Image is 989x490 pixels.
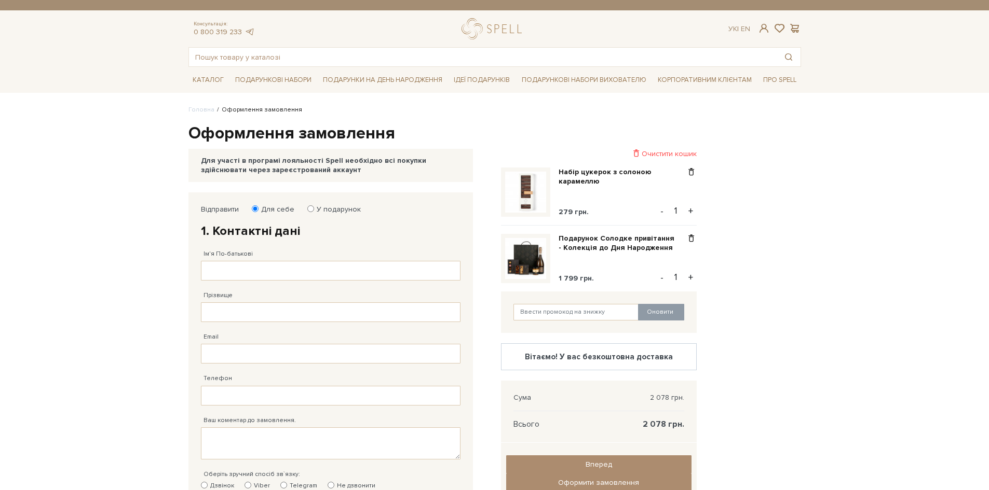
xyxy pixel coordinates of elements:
[505,238,546,279] img: Подарунок Солодке привітання - Колекція до Дня Народження
[510,352,688,361] div: Вітаємо! У вас безкоштовна доставка
[685,203,697,219] button: +
[638,304,684,320] button: Оновити
[204,249,253,259] label: Ім'я По-батькові
[513,304,639,320] input: Ввести промокод на знижку
[505,172,546,213] img: Набір цукерок з солоною карамеллю
[214,105,302,115] li: Оформлення замовлення
[188,123,801,145] h1: Оформлення замовлення
[559,234,686,253] a: Подарунок Солодке привітання - Колекція до Дня Народження
[559,207,589,216] span: 279 грн.
[650,393,684,402] span: 2 078 грн.
[204,470,300,479] label: Оберіть зручний спосіб зв`язку:
[657,203,667,219] button: -
[280,482,287,488] input: Telegram
[307,205,314,212] input: У подарунок
[685,270,697,285] button: +
[201,205,239,214] label: Відправити
[245,482,251,488] input: Viber
[643,419,684,429] span: 2 078 грн.
[204,416,296,425] label: Ваш коментар до замовлення.
[188,106,214,114] a: Головна
[252,205,259,212] input: Для себе
[189,48,777,66] input: Пошук товару у каталозі
[310,205,361,214] label: У подарунок
[462,18,526,39] a: logo
[654,71,756,89] a: Корпоративним клієнтам
[728,24,750,34] div: Ук
[319,72,446,88] a: Подарунки на День народження
[194,27,242,36] a: 0 800 319 233
[737,24,739,33] span: |
[518,71,651,89] a: Подарункові набори вихователю
[188,72,228,88] a: Каталог
[501,149,697,159] div: Очистити кошик
[201,223,460,239] h2: 1. Контактні дані
[559,167,686,186] a: Набір цукерок з солоною карамеллю
[204,291,233,300] label: Прізвище
[777,48,801,66] button: Пошук товару у каталозі
[204,374,232,383] label: Телефон
[194,21,255,27] span: Консультація:
[254,205,294,214] label: Для себе
[759,72,801,88] a: Про Spell
[328,482,334,488] input: Не дзвонити
[559,274,594,283] span: 1 799 грн.
[657,270,667,285] button: -
[741,24,750,33] a: En
[231,72,316,88] a: Подарункові набори
[513,393,531,402] span: Сума
[245,27,255,36] a: telegram
[201,482,208,488] input: Дзвінок
[558,478,639,487] span: Оформити замовлення
[450,72,514,88] a: Ідеї подарунків
[513,419,539,429] span: Всього
[586,460,612,469] span: Вперед
[204,332,219,342] label: Email
[201,156,460,175] div: Для участі в програмі лояльності Spell необхідно всі покупки здійснювати через зареєстрований акк...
